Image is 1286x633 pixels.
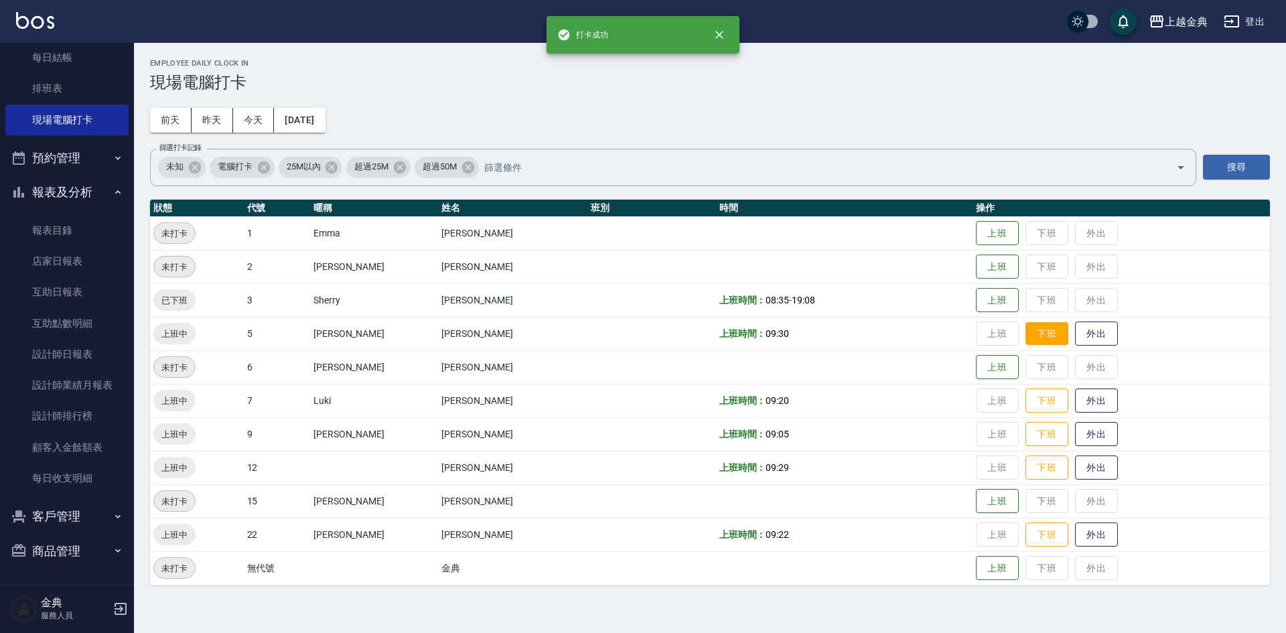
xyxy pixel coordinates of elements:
[346,160,397,173] span: 超過25M
[481,155,1153,179] input: 篩選條件
[438,216,587,250] td: [PERSON_NAME]
[346,157,411,178] div: 超過25M
[5,42,129,73] a: 每日結帳
[154,226,195,240] span: 未打卡
[719,295,766,305] b: 上班時間：
[5,534,129,569] button: 商品管理
[41,610,109,622] p: 服務人員
[5,141,129,175] button: 預約管理
[5,104,129,135] a: 現場電腦打卡
[5,463,129,494] a: 每日收支明細
[5,215,129,246] a: 報表目錄
[154,494,195,508] span: 未打卡
[1025,522,1068,547] button: 下班
[5,432,129,463] a: 顧客入金餘額表
[150,200,244,217] th: 狀態
[244,551,310,585] td: 無代號
[150,59,1270,68] h2: Employee Daily Clock In
[438,200,587,217] th: 姓名
[438,283,587,317] td: [PERSON_NAME]
[192,108,233,133] button: 昨天
[244,518,310,551] td: 22
[976,288,1019,313] button: 上班
[719,395,766,406] b: 上班時間：
[415,157,479,178] div: 超過50M
[719,328,766,339] b: 上班時間：
[438,317,587,350] td: [PERSON_NAME]
[719,462,766,473] b: 上班時間：
[153,528,196,542] span: 上班中
[1203,155,1270,180] button: 搜尋
[1075,455,1118,480] button: 外出
[310,283,439,317] td: Sherry
[310,216,439,250] td: Emma
[976,355,1019,380] button: 上班
[1075,422,1118,447] button: 外出
[159,143,202,153] label: 篩選打卡記錄
[153,427,196,441] span: 上班中
[233,108,275,133] button: 今天
[719,529,766,540] b: 上班時間：
[5,175,129,210] button: 報表及分析
[244,417,310,451] td: 9
[766,328,789,339] span: 09:30
[976,221,1019,246] button: 上班
[244,484,310,518] td: 15
[5,499,129,534] button: 客戶管理
[766,295,789,305] span: 08:35
[154,561,195,575] span: 未打卡
[1075,389,1118,413] button: 外出
[153,461,196,475] span: 上班中
[716,283,973,317] td: -
[719,429,766,439] b: 上班時間：
[310,250,439,283] td: [PERSON_NAME]
[153,394,196,408] span: 上班中
[150,108,192,133] button: 前天
[274,108,325,133] button: [DATE]
[5,370,129,401] a: 設計師業績月報表
[438,484,587,518] td: [PERSON_NAME]
[5,277,129,307] a: 互助日報表
[5,73,129,104] a: 排班表
[587,200,716,217] th: 班別
[792,295,815,305] span: 19:08
[16,12,54,29] img: Logo
[438,551,587,585] td: 金典
[438,350,587,384] td: [PERSON_NAME]
[244,250,310,283] td: 2
[973,200,1270,217] th: 操作
[557,28,608,42] span: 打卡成功
[716,200,973,217] th: 時間
[438,417,587,451] td: [PERSON_NAME]
[154,260,195,274] span: 未打卡
[415,160,465,173] span: 超過50M
[210,157,275,178] div: 電腦打卡
[438,384,587,417] td: [PERSON_NAME]
[153,293,196,307] span: 已下班
[310,350,439,384] td: [PERSON_NAME]
[1143,8,1213,36] button: 上越金典
[1025,422,1068,447] button: 下班
[244,350,310,384] td: 6
[976,556,1019,581] button: 上班
[1170,157,1192,178] button: Open
[310,417,439,451] td: [PERSON_NAME]
[438,518,587,551] td: [PERSON_NAME]
[244,216,310,250] td: 1
[153,327,196,341] span: 上班中
[1025,322,1068,346] button: 下班
[766,462,789,473] span: 09:29
[5,246,129,277] a: 店家日報表
[41,596,109,610] h5: 金典
[279,157,343,178] div: 25M以內
[310,484,439,518] td: [PERSON_NAME]
[244,451,310,484] td: 12
[244,317,310,350] td: 5
[5,339,129,370] a: 設計師日報表
[1165,13,1208,30] div: 上越金典
[705,20,734,50] button: close
[310,200,439,217] th: 暱稱
[158,157,206,178] div: 未知
[1025,389,1068,413] button: 下班
[438,250,587,283] td: [PERSON_NAME]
